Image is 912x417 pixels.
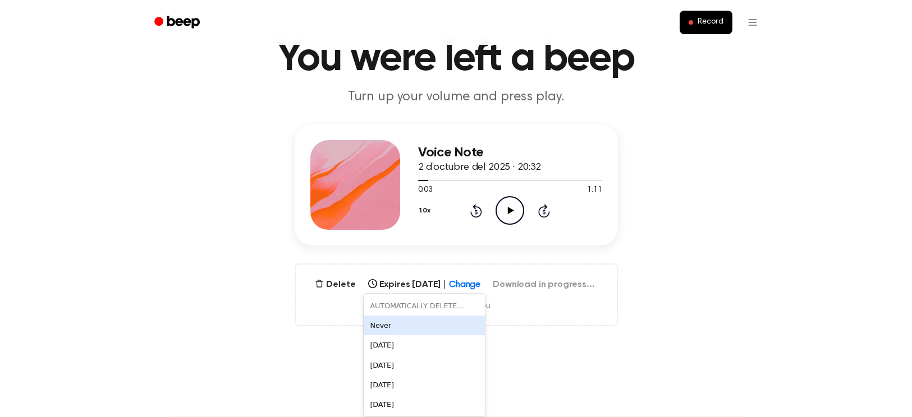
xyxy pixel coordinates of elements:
[241,88,672,106] p: Turn up your volume and press play.
[418,184,433,196] span: 0:03
[364,395,485,414] div: [DATE]
[364,375,485,395] div: [DATE]
[364,355,485,375] div: [DATE]
[418,201,435,220] button: 1.0x
[739,9,766,36] button: Open menu
[364,335,485,355] div: [DATE]
[418,145,602,160] h3: Voice Note
[310,278,360,291] button: Delete
[418,163,542,173] span: 2 d’octubre del 2025 · 20:32
[488,278,599,296] button: Download in progress...
[364,296,485,316] div: AUTOMATICALLY DELETE...
[309,300,603,312] span: Only visible to you
[698,17,723,27] span: Record
[587,184,602,196] span: 1:11
[680,11,732,34] button: Record
[364,316,485,335] div: Never
[169,39,744,79] h1: You were left a beep
[146,12,210,34] a: Beep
